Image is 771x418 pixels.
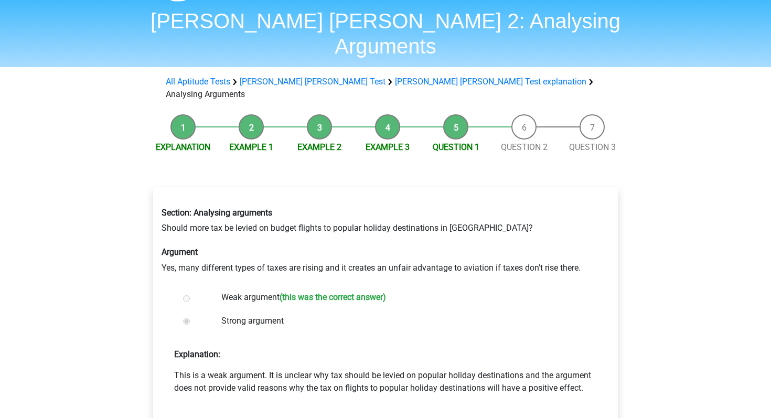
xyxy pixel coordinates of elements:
p: This is a weak argument. It is unclear why tax should be levied on popular holiday destinations a... [174,369,597,394]
a: Question 1 [433,142,479,152]
a: Question 2 [501,142,548,152]
h6: Section: Analysing arguments [162,208,609,218]
a: Example 1 [229,142,273,152]
h1: [PERSON_NAME] [PERSON_NAME] 2: Analysing Arguments [144,8,627,59]
a: [PERSON_NAME] [PERSON_NAME] Test [240,77,385,87]
h6: (this was the correct answer) [280,292,386,302]
label: Strong argument [221,315,584,327]
a: Question 3 [569,142,616,152]
a: Example 2 [297,142,341,152]
a: Example 3 [366,142,410,152]
label: Weak argument [221,291,584,306]
strong: Explanation: [174,349,220,359]
div: Should more tax be levied on budget flights to popular holiday destinations in [GEOGRAPHIC_DATA]?... [154,199,617,282]
div: Analysing Arguments [162,76,609,101]
a: Explanation [156,142,210,152]
a: All Aptitude Tests [166,77,230,87]
a: [PERSON_NAME] [PERSON_NAME] Test explanation [395,77,586,87]
h6: Argument [162,247,609,257]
